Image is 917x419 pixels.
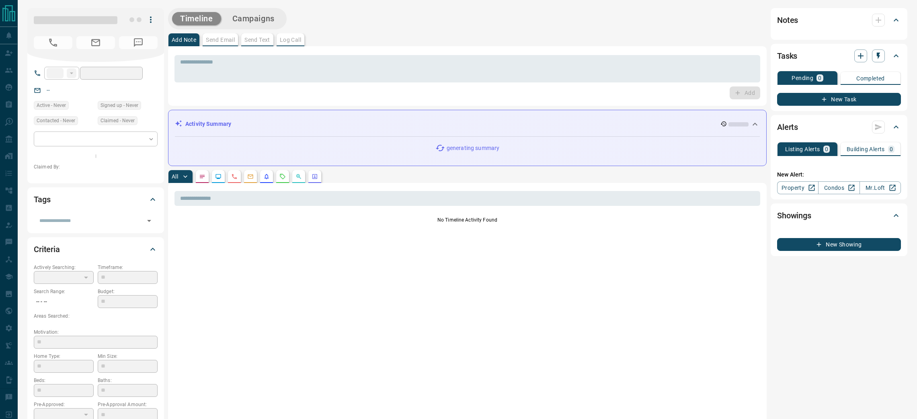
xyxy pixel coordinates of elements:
[37,101,66,109] span: Active - Never
[247,173,254,180] svg: Emails
[777,46,901,66] div: Tasks
[777,209,811,222] h2: Showings
[34,288,94,295] p: Search Range:
[777,49,797,62] h2: Tasks
[144,215,155,226] button: Open
[172,37,196,43] p: Add Note
[34,240,158,259] div: Criteria
[34,190,158,209] div: Tags
[295,173,302,180] svg: Opportunities
[98,353,158,360] p: Min Size:
[231,173,238,180] svg: Calls
[860,181,901,194] a: Mr.Loft
[224,12,283,25] button: Campaigns
[818,181,860,194] a: Condos
[777,10,901,30] div: Notes
[172,12,221,25] button: Timeline
[856,76,885,81] p: Completed
[777,238,901,251] button: New Showing
[76,36,115,49] span: No Email
[199,173,205,180] svg: Notes
[777,121,798,134] h2: Alerts
[279,173,286,180] svg: Requests
[777,117,901,137] div: Alerts
[101,101,138,109] span: Signed up - Never
[47,87,50,93] a: --
[777,93,901,106] button: New Task
[777,206,901,225] div: Showings
[818,75,821,81] p: 0
[175,117,760,131] div: Activity Summary
[98,377,158,384] p: Baths:
[34,329,158,336] p: Motivation:
[215,173,222,180] svg: Lead Browsing Activity
[847,146,885,152] p: Building Alerts
[825,146,828,152] p: 0
[777,14,798,27] h2: Notes
[263,173,270,180] svg: Listing Alerts
[37,117,75,125] span: Contacted - Never
[34,353,94,360] p: Home Type:
[172,174,178,179] p: All
[785,146,820,152] p: Listing Alerts
[34,163,158,170] p: Claimed By:
[34,193,50,206] h2: Tags
[174,216,760,224] p: No Timeline Activity Found
[777,181,819,194] a: Property
[34,377,94,384] p: Beds:
[98,288,158,295] p: Budget:
[98,401,158,408] p: Pre-Approval Amount:
[34,36,72,49] span: No Number
[34,243,60,256] h2: Criteria
[34,401,94,408] p: Pre-Approved:
[777,170,901,179] p: New Alert:
[890,146,893,152] p: 0
[34,264,94,271] p: Actively Searching:
[34,312,158,320] p: Areas Searched:
[185,120,231,128] p: Activity Summary
[98,264,158,271] p: Timeframe:
[119,36,158,49] span: No Number
[101,117,135,125] span: Claimed - Never
[34,295,94,308] p: -- - --
[792,75,813,81] p: Pending
[312,173,318,180] svg: Agent Actions
[447,144,499,152] p: generating summary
